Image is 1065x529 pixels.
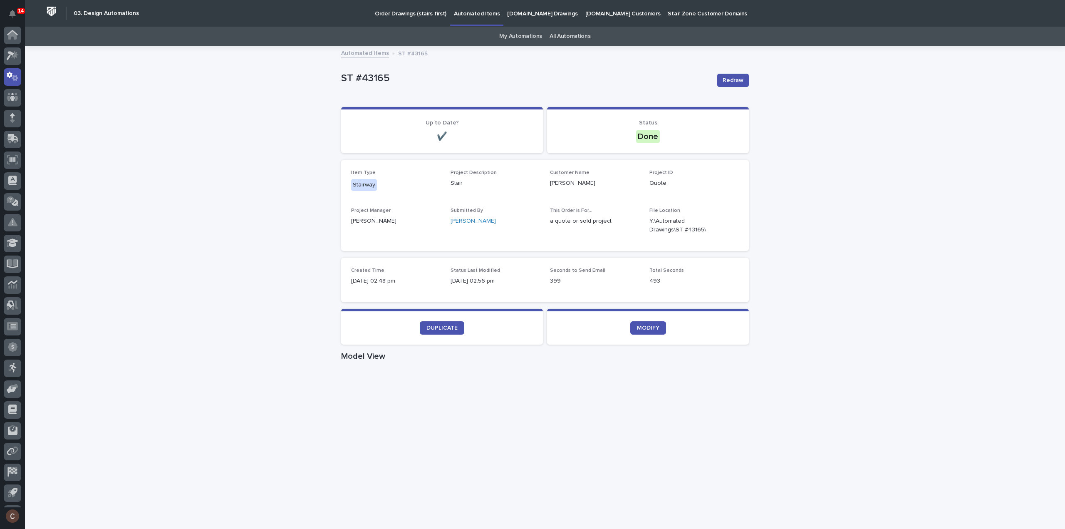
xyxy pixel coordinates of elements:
[341,351,749,361] h1: Model View
[639,120,657,126] span: Status
[44,4,59,19] img: Workspace Logo
[717,74,749,87] button: Redraw
[74,10,139,17] h2: 03. Design Automations
[351,277,441,286] p: [DATE] 02:48 pm
[10,10,21,23] div: Notifications14
[451,208,483,213] span: Submitted By
[550,217,639,226] p: a quote or sold project
[550,179,639,188] p: [PERSON_NAME]
[550,170,589,175] span: Customer Name
[649,217,719,234] : Y:\Automated Drawings\ST #43165\
[637,325,659,331] span: MODIFY
[451,268,500,273] span: Status Last Modified
[550,268,605,273] span: Seconds to Send Email
[550,27,590,46] a: All Automations
[351,170,376,175] span: Item Type
[351,179,377,191] div: Stairway
[550,277,639,286] p: 399
[649,179,739,188] p: Quote
[649,268,684,273] span: Total Seconds
[351,217,441,226] p: [PERSON_NAME]
[649,277,739,286] p: 493
[649,170,673,175] span: Project ID
[451,179,540,188] p: Stair
[649,208,680,213] span: File Location
[636,130,660,143] div: Done
[4,507,21,525] button: users-avatar
[499,27,542,46] a: My Automations
[341,48,389,57] a: Automated Items
[420,321,464,335] a: DUPLICATE
[398,48,428,57] p: ST #43165
[630,321,666,335] a: MODIFY
[451,217,496,226] a: [PERSON_NAME]
[351,268,384,273] span: Created Time
[426,120,459,126] span: Up to Date?
[351,132,533,142] p: ✔️
[341,72,711,84] p: ST #43165
[451,277,540,286] p: [DATE] 02:56 pm
[4,5,21,22] button: Notifications
[351,208,391,213] span: Project Manager
[426,325,458,331] span: DUPLICATE
[723,76,743,84] span: Redraw
[550,208,592,213] span: This Order is For...
[18,8,24,14] p: 14
[451,170,497,175] span: Project Description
